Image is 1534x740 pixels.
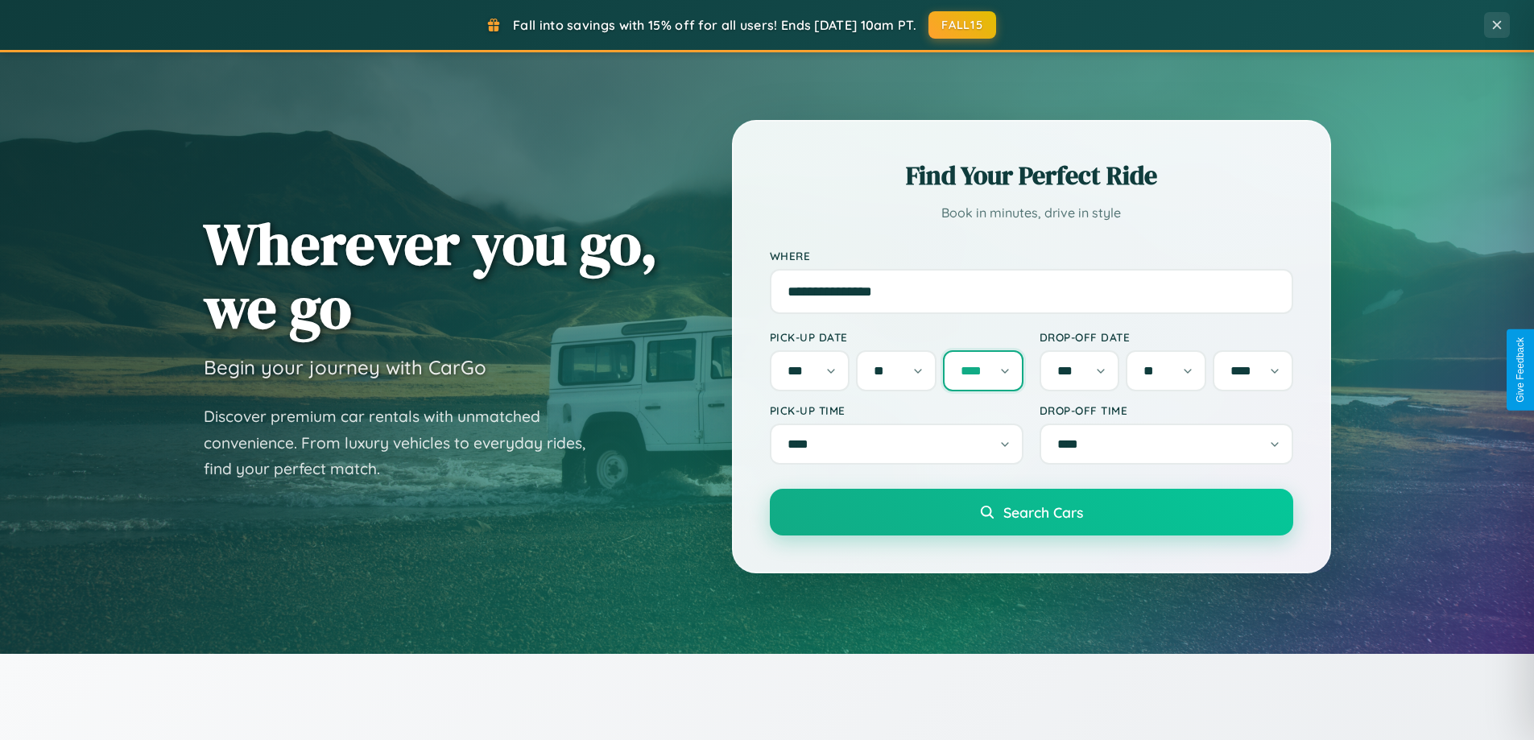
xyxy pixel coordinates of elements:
span: Fall into savings with 15% off for all users! Ends [DATE] 10am PT. [513,17,916,33]
label: Pick-up Date [770,330,1023,344]
button: Search Cars [770,489,1293,535]
label: Where [770,249,1293,263]
button: FALL15 [928,11,996,39]
label: Drop-off Date [1040,330,1293,344]
div: Give Feedback [1515,337,1526,403]
h2: Find Your Perfect Ride [770,158,1293,193]
span: Search Cars [1003,503,1083,521]
label: Pick-up Time [770,403,1023,417]
h3: Begin your journey with CarGo [204,355,486,379]
h1: Wherever you go, we go [204,212,658,339]
p: Discover premium car rentals with unmatched convenience. From luxury vehicles to everyday rides, ... [204,403,606,482]
p: Book in minutes, drive in style [770,201,1293,225]
label: Drop-off Time [1040,403,1293,417]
